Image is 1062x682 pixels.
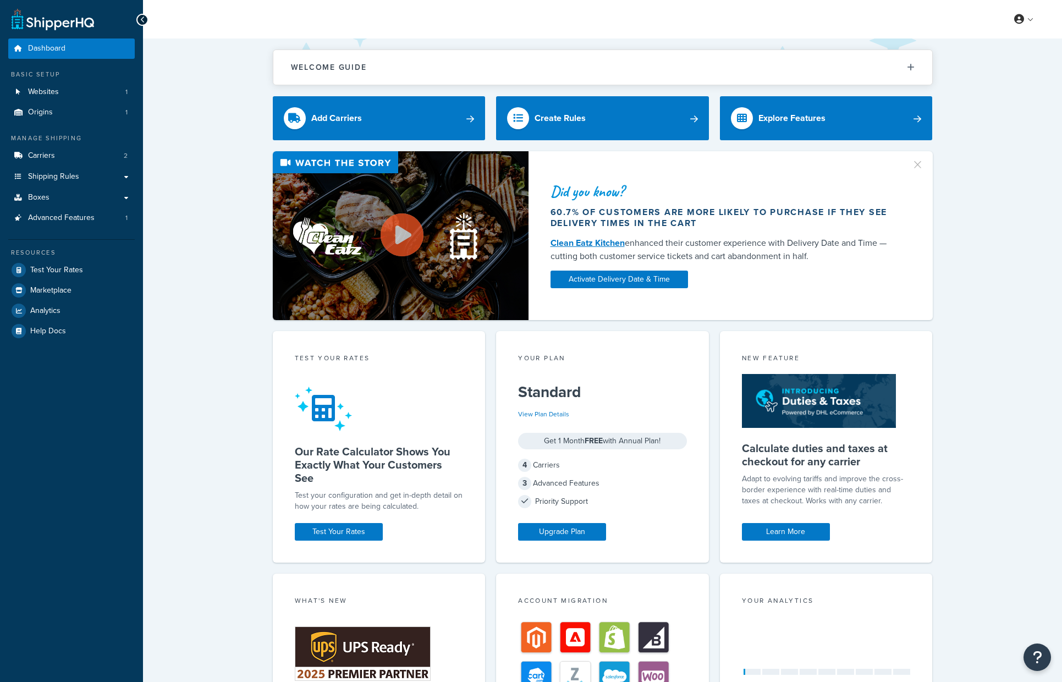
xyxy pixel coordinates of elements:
[295,445,464,485] h5: Our Rate Calculator Shows You Exactly What Your Customers See
[8,248,135,257] div: Resources
[551,184,898,199] div: Did you know?
[518,494,687,509] div: Priority Support
[518,409,569,419] a: View Plan Details
[518,458,687,473] div: Carriers
[8,38,135,59] a: Dashboard
[742,474,911,507] p: Adapt to evolving tariffs and improve the cross-border experience with real-time duties and taxes...
[8,167,135,187] a: Shipping Rules
[758,111,826,126] div: Explore Features
[518,433,687,449] div: Get 1 Month with Annual Plan!
[8,280,135,300] a: Marketplace
[551,271,688,288] a: Activate Delivery Date & Time
[28,213,95,223] span: Advanced Features
[551,237,625,249] a: Clean Eatz Kitchen
[28,87,59,97] span: Websites
[518,353,687,366] div: Your Plan
[8,146,135,166] li: Carriers
[295,490,464,512] div: Test your configuration and get in-depth detail on how your rates are being calculated.
[496,96,709,140] a: Create Rules
[311,111,362,126] div: Add Carriers
[8,208,135,228] li: Advanced Features
[742,596,911,608] div: Your Analytics
[585,435,603,447] strong: FREE
[8,82,135,102] a: Websites1
[30,306,60,316] span: Analytics
[8,321,135,341] a: Help Docs
[8,146,135,166] a: Carriers2
[124,151,128,161] span: 2
[720,96,933,140] a: Explore Features
[518,477,531,490] span: 3
[8,208,135,228] a: Advanced Features1
[518,383,687,401] h5: Standard
[295,523,383,541] a: Test Your Rates
[295,596,464,608] div: What's New
[8,102,135,123] a: Origins1
[551,207,898,229] div: 60.7% of customers are more likely to purchase if they see delivery times in the cart
[28,193,49,202] span: Boxes
[273,50,932,85] button: Welcome Guide
[28,172,79,182] span: Shipping Rules
[28,151,55,161] span: Carriers
[742,353,911,366] div: New Feature
[518,596,687,608] div: Account Migration
[742,442,911,468] h5: Calculate duties and taxes at checkout for any carrier
[742,523,830,541] a: Learn More
[125,87,128,97] span: 1
[28,108,53,117] span: Origins
[30,286,71,295] span: Marketplace
[8,188,135,208] a: Boxes
[535,111,586,126] div: Create Rules
[125,108,128,117] span: 1
[8,260,135,280] a: Test Your Rates
[8,70,135,79] div: Basic Setup
[518,476,687,491] div: Advanced Features
[8,301,135,321] a: Analytics
[551,237,898,263] div: enhanced their customer experience with Delivery Date and Time — cutting both customer service ti...
[1024,643,1051,671] button: Open Resource Center
[8,102,135,123] li: Origins
[30,327,66,336] span: Help Docs
[291,63,367,71] h2: Welcome Guide
[8,134,135,143] div: Manage Shipping
[125,213,128,223] span: 1
[273,96,486,140] a: Add Carriers
[30,266,83,275] span: Test Your Rates
[518,459,531,472] span: 4
[8,82,135,102] li: Websites
[273,151,529,320] img: Video thumbnail
[295,353,464,366] div: Test your rates
[28,44,65,53] span: Dashboard
[518,523,606,541] a: Upgrade Plan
